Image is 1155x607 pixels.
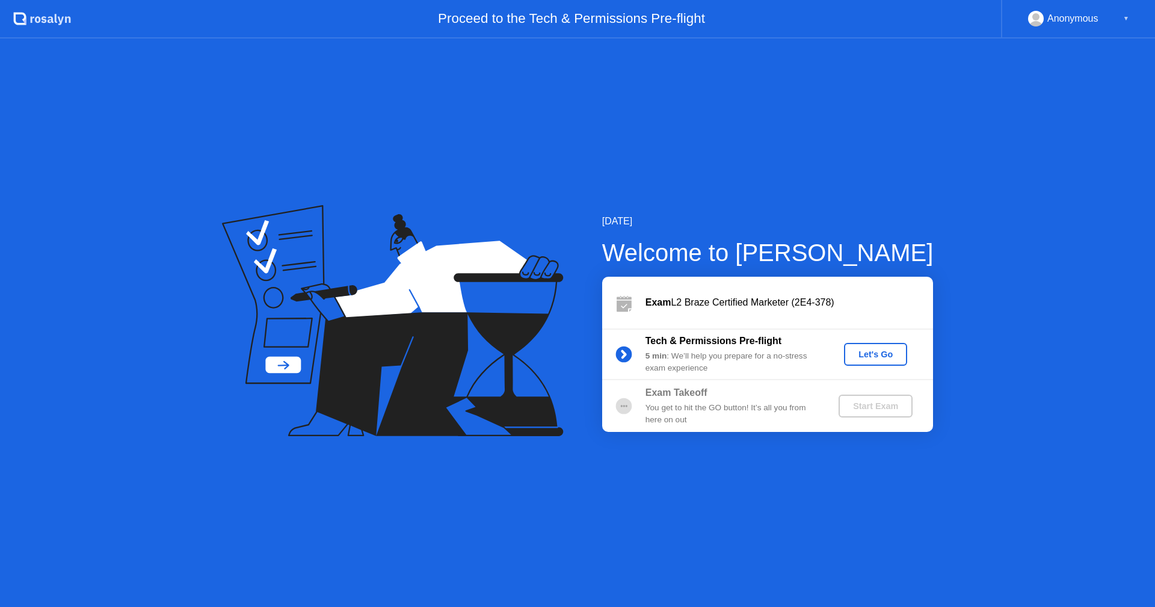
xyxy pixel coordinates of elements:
b: Exam [645,297,671,307]
button: Let's Go [844,343,907,366]
b: Tech & Permissions Pre-flight [645,336,781,346]
button: Start Exam [839,395,913,418]
div: Start Exam [843,401,908,411]
div: Welcome to [PERSON_NAME] [602,235,934,271]
b: 5 min [645,351,667,360]
b: Exam Takeoff [645,387,707,398]
div: [DATE] [602,214,934,229]
div: Anonymous [1047,11,1098,26]
div: You get to hit the GO button! It’s all you from here on out [645,402,819,427]
div: : We’ll help you prepare for a no-stress exam experience [645,350,819,375]
div: Let's Go [849,350,902,359]
div: L2 Braze Certified Marketer (2E4-378) [645,295,933,310]
div: ▼ [1123,11,1129,26]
